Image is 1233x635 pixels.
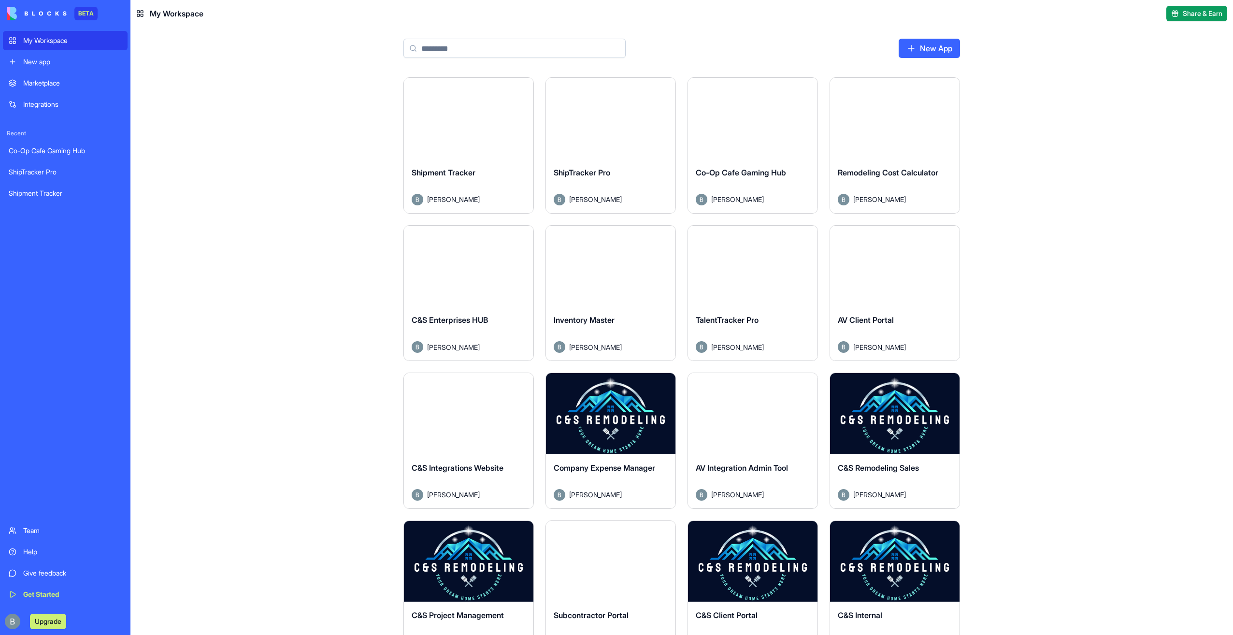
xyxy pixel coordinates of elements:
span: [PERSON_NAME] [569,194,622,204]
a: Give feedback [3,563,128,583]
img: Avatar [412,341,423,353]
a: Shipment Tracker [3,184,128,203]
img: Avatar [838,194,849,205]
img: Avatar [554,489,565,501]
img: Avatar [696,341,707,353]
a: Shipment TrackerAvatar[PERSON_NAME] [403,77,534,214]
span: [PERSON_NAME] [853,194,906,204]
span: My Workspace [150,8,203,19]
div: New app [23,57,122,67]
div: Shipment Tracker [9,188,122,198]
button: Share & Earn [1166,6,1227,21]
span: C&S Remodeling Sales [838,463,919,473]
span: AV Integration Admin Tool [696,463,788,473]
img: Avatar [554,341,565,353]
a: Marketplace [3,73,128,93]
a: C&S Remodeling SalesAvatar[PERSON_NAME] [830,373,960,509]
span: C&S Internal [838,610,882,620]
a: Upgrade [30,616,66,626]
div: Marketplace [23,78,122,88]
span: Inventory Master [554,315,615,325]
div: My Workspace [23,36,122,45]
a: Co-Op Cafe Gaming Hub [3,141,128,160]
a: Remodeling Cost CalculatorAvatar[PERSON_NAME] [830,77,960,214]
span: [PERSON_NAME] [427,342,480,352]
div: Co-Op Cafe Gaming Hub [9,146,122,156]
a: AV Client PortalAvatar[PERSON_NAME] [830,225,960,361]
a: AV Integration Admin ToolAvatar[PERSON_NAME] [688,373,818,509]
img: logo [7,7,67,20]
span: ShipTracker Pro [554,168,610,177]
span: AV Client Portal [838,315,894,325]
img: Avatar [412,489,423,501]
span: TalentTracker Pro [696,315,759,325]
span: [PERSON_NAME] [853,490,906,500]
a: BETA [7,7,98,20]
span: [PERSON_NAME] [569,342,622,352]
img: Avatar [838,341,849,353]
a: ShipTracker ProAvatar[PERSON_NAME] [545,77,676,214]
span: C&S Client Portal [696,610,758,620]
span: Remodeling Cost Calculator [838,168,938,177]
a: C&S Enterprises HUBAvatar[PERSON_NAME] [403,225,534,361]
a: Get Started [3,585,128,604]
img: Avatar [696,194,707,205]
a: New app [3,52,128,72]
img: ACg8ocIug40qN1SCXJiinWdltW7QsPxROn8ZAVDlgOtPD8eQfXIZmw=s96-c [5,614,20,629]
div: ShipTracker Pro [9,167,122,177]
div: Give feedback [23,568,122,578]
a: Company Expense ManagerAvatar[PERSON_NAME] [545,373,676,509]
div: Get Started [23,590,122,599]
span: [PERSON_NAME] [853,342,906,352]
img: Avatar [696,489,707,501]
img: Avatar [838,489,849,501]
a: Team [3,521,128,540]
span: Co-Op Cafe Gaming Hub [696,168,786,177]
span: [PERSON_NAME] [569,490,622,500]
a: Help [3,542,128,562]
span: [PERSON_NAME] [711,194,764,204]
span: [PERSON_NAME] [427,194,480,204]
a: Co-Op Cafe Gaming HubAvatar[PERSON_NAME] [688,77,818,214]
img: Avatar [554,194,565,205]
span: C&S Integrations Website [412,463,503,473]
div: BETA [74,7,98,20]
span: [PERSON_NAME] [711,490,764,500]
a: New App [899,39,960,58]
div: Team [23,526,122,535]
span: C&S Project Management [412,610,504,620]
button: Upgrade [30,614,66,629]
span: Company Expense Manager [554,463,655,473]
span: Share & Earn [1183,9,1222,18]
div: Help [23,547,122,557]
a: C&S Integrations WebsiteAvatar[PERSON_NAME] [403,373,534,509]
a: My Workspace [3,31,128,50]
span: [PERSON_NAME] [427,490,480,500]
img: Avatar [412,194,423,205]
span: C&S Enterprises HUB [412,315,488,325]
span: Subcontractor Portal [554,610,629,620]
div: Integrations [23,100,122,109]
a: ShipTracker Pro [3,162,128,182]
a: TalentTracker ProAvatar[PERSON_NAME] [688,225,818,361]
span: Shipment Tracker [412,168,475,177]
span: [PERSON_NAME] [711,342,764,352]
a: Integrations [3,95,128,114]
span: Recent [3,130,128,137]
a: Inventory MasterAvatar[PERSON_NAME] [545,225,676,361]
